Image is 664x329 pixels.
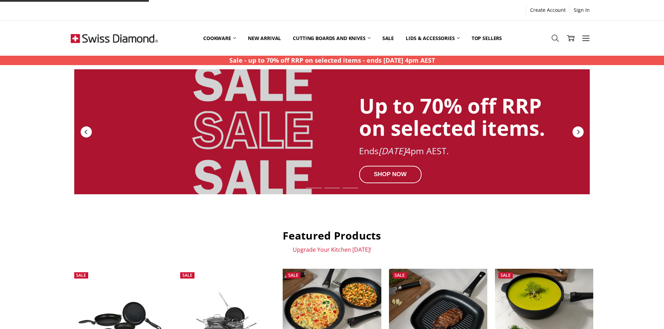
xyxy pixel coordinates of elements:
div: SHOP NOW [359,166,421,183]
a: Create Account [526,5,570,15]
a: Redirect to https://swissdiamond.com.au/cookware/shop-by-collection/premium-steel-dlx/ [74,69,590,194]
div: Next [572,125,584,138]
span: Sale [182,272,192,278]
span: Sale [501,272,511,278]
a: Cookware [197,23,242,54]
a: Sale [376,23,400,54]
a: Top Sellers [466,23,508,54]
a: Cutting boards and knives [287,23,376,54]
a: Sign In [570,5,594,15]
a: Lids & Accessories [400,23,465,54]
div: Slide 1 of 7 [305,183,323,193]
div: Previous [80,125,92,138]
p: Upgrade Your Kitchen [DATE]! [71,246,594,253]
div: Ends 4pm AEST. [359,146,546,156]
span: Sale [395,272,405,278]
strong: Sale - up to 70% off RRP on selected items - ends [DATE] 4pm AEST [229,56,435,64]
img: Free Shipping On Every Order [71,21,158,56]
span: Sale [76,272,86,278]
a: New arrival [242,23,287,54]
div: Up to 70% off RRP on selected items. [359,94,546,140]
div: Slide 2 of 7 [323,183,341,193]
div: Slide 3 of 7 [341,183,359,193]
span: Sale [288,272,298,278]
h2: Featured Products [71,229,594,242]
em: [DATE] [379,145,406,157]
